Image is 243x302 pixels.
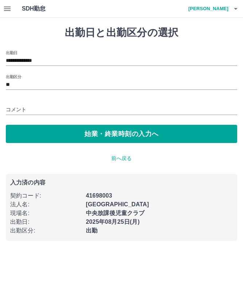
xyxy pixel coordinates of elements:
[6,155,237,162] p: 前へ戻る
[86,227,97,234] b: 出勤
[10,180,233,186] p: 入力済の内容
[6,27,237,39] h1: 出勤日と出勤区分の選択
[10,209,81,218] p: 現場名 :
[86,210,145,216] b: 中央放課後児童クラブ
[6,125,237,143] button: 始業・終業時刻の入力へ
[10,200,81,209] p: 法人名 :
[10,226,81,235] p: 出勤区分 :
[86,219,140,225] b: 2025年08月25日(月)
[10,218,81,226] p: 出勤日 :
[6,74,21,79] label: 出勤区分
[10,191,81,200] p: 契約コード :
[86,201,149,207] b: [GEOGRAPHIC_DATA]
[86,192,112,199] b: 41698003
[6,50,17,55] label: 出勤日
